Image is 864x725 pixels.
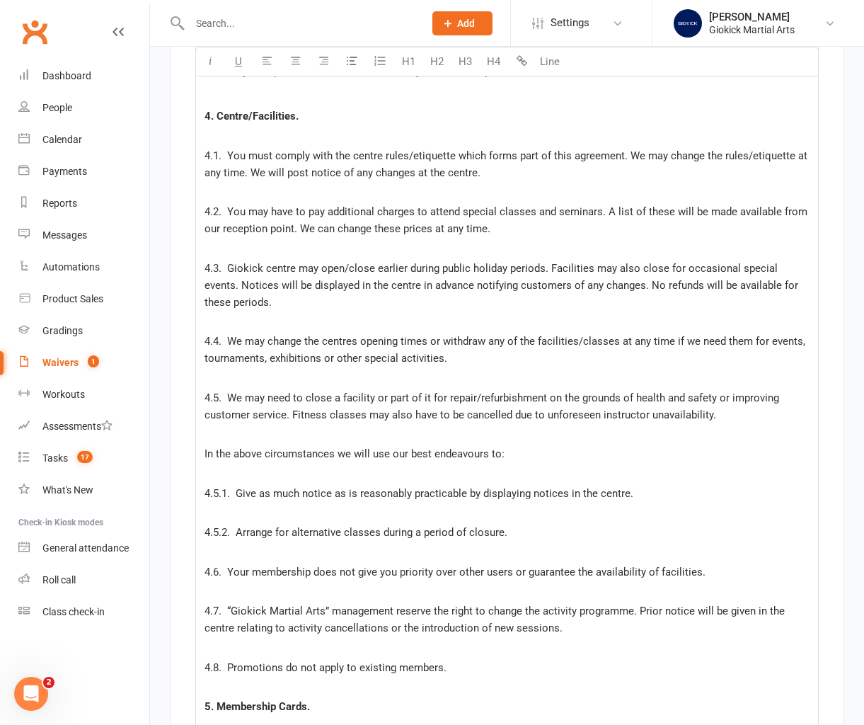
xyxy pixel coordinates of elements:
[536,47,564,76] button: Line
[205,392,782,421] span: 4.5. We may need to close a facility or part of it for repair/refurbishment on the grounds of hea...
[42,166,87,177] div: Payments
[205,110,299,122] span: 4. Centre/Facilities.
[42,325,83,336] div: Gradings
[42,229,87,241] div: Messages
[18,532,149,564] a: General attendance kiosk mode
[42,421,113,432] div: Assessments
[18,315,149,347] a: Gradings
[42,261,100,273] div: Automations
[185,13,414,33] input: Search...
[235,55,242,68] span: U
[77,451,93,463] span: 17
[42,134,82,145] div: Calendar
[205,262,801,309] span: 4.3. Giokick centre may open/close earlier during public holiday periods. Facilities may also clo...
[18,564,149,596] a: Roll call
[43,677,54,688] span: 2
[18,596,149,628] a: Class kiosk mode
[18,283,149,315] a: Product Sales
[17,14,52,50] a: Clubworx
[205,605,788,634] span: 4.7. “Giokick Martial Arts” management reserve the right to change the activity programme. Prior ...
[42,606,105,617] div: Class check-in
[394,47,422,76] button: H1
[205,661,447,674] span: 4.8. Promotions do not apply to existing members.
[205,700,310,713] span: 5. Membership Cards.
[42,293,103,304] div: Product Sales
[205,487,633,500] span: 4.5.1. Give as much notice as is reasonably practicable by displaying notices in the centre.
[205,566,705,578] span: 4.6. Your membership does not give you priority over other users or guarantee the availability of...
[551,7,589,39] span: Settings
[422,47,451,76] button: H2
[205,335,808,365] span: 4.4. We may change the centres opening times or withdraw any of the facilities/classes at any tim...
[18,251,149,283] a: Automations
[457,18,475,29] span: Add
[709,23,795,36] div: Giokick Martial Arts
[709,11,795,23] div: [PERSON_NAME]
[18,347,149,379] a: Waivers 1
[674,9,702,38] img: thumb_image1695682096.png
[18,474,149,506] a: What's New
[88,355,99,367] span: 1
[205,526,507,539] span: 4.5.2. Arrange for alternative classes during a period of closure.
[18,92,149,124] a: People
[42,389,85,400] div: Workouts
[205,447,505,460] span: In the above circumstances we will use our best endeavours to:
[42,574,76,586] div: Roll call
[224,47,253,76] button: U
[479,47,507,76] button: H4
[18,219,149,251] a: Messages
[42,484,93,496] div: What's New
[18,443,149,474] a: Tasks 17
[432,11,493,35] button: Add
[42,198,77,209] div: Reports
[18,156,149,188] a: Payments
[18,188,149,219] a: Reports
[42,452,68,464] div: Tasks
[18,411,149,443] a: Assessments
[451,47,479,76] button: H3
[42,542,129,554] div: General attendance
[18,124,149,156] a: Calendar
[42,102,72,113] div: People
[14,677,48,711] iframe: Intercom live chat
[42,70,91,81] div: Dashboard
[205,149,810,179] span: 4.1. You must comply with the centre rules/etiquette which forms part of this agreement. We may c...
[42,357,79,368] div: Waivers
[18,60,149,92] a: Dashboard
[205,205,810,235] span: 4.2. You may have to pay additional charges to attend special classes and seminars. A list of the...
[18,379,149,411] a: Workouts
